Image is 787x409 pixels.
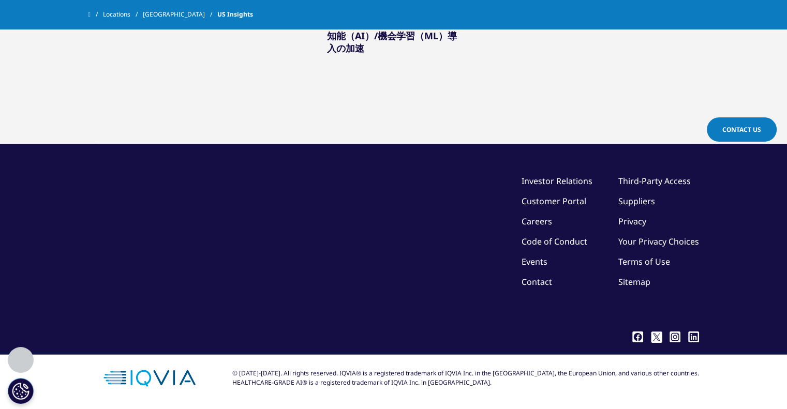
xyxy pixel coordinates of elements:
a: Investor Relations [522,175,592,187]
a: Contact Us [707,117,777,142]
a: Careers [522,216,552,227]
span: US Insights [217,5,253,24]
div: © [DATE]-[DATE]. All rights reserved. IQVIA® is a registered trademark of IQVIA Inc. in the [GEOG... [232,369,699,387]
a: Contact [522,276,552,287]
a: Sitemap [618,276,650,287]
a: Third-Party Access [618,175,691,187]
a: Terms of Use [618,256,670,267]
a: Your Privacy Choices [618,236,699,247]
a: Privacy [618,216,646,227]
a: Code of Conduct [522,236,587,247]
a: Locations [103,5,143,24]
a: [GEOGRAPHIC_DATA] [143,5,217,24]
a: Events [522,256,547,267]
div: バイオ医薬品企業における人工知能（AI）/機会学習（ML）導入の加速 [327,17,461,58]
span: Contact Us [722,125,761,134]
button: Cookie 設定 [8,378,34,404]
a: Suppliers [618,195,655,207]
a: Customer Portal [522,195,586,207]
